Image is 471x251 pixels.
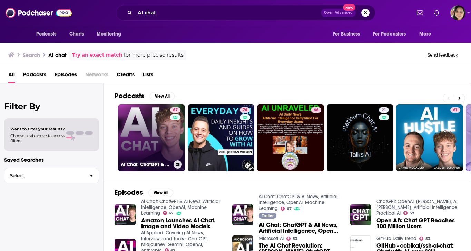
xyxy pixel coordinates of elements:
span: 66 [314,107,318,114]
a: 67 [163,211,174,215]
button: open menu [369,28,416,41]
h3: AI chat [48,52,67,58]
a: Show notifications dropdown [414,7,426,19]
a: Open AI's Chat GPT Reaches 100 Million Users [376,218,460,229]
span: For Podcasters [373,29,406,39]
a: PodcastsView All [115,92,175,100]
button: open menu [92,28,130,41]
span: for more precise results [124,51,184,59]
a: AI Chat: ChatGPT & AI News, Artificial Intelligence, OpenAI, Machine Learning [141,199,220,216]
span: Open Advanced [324,11,353,14]
a: 53 [419,237,430,241]
div: Search podcasts, credits, & more... [116,5,375,21]
span: New [343,4,355,11]
span: 57 [410,212,414,215]
a: 53 [286,237,297,241]
span: Trailer [262,214,274,218]
a: 21 [327,104,394,171]
span: 67 [287,207,292,210]
a: 67AI Chat: ChatGPT & AI News, Artificial Intelligence, OpenAI, Machine Learning [118,104,185,171]
a: 21 [379,107,389,113]
a: AI Chat: ChatGPT & AI News, Artificial Intelligence, OpenAI, Machine Learning (Trailer) [259,222,342,234]
a: EpisodesView All [115,188,173,197]
a: AI Chat: ChatGPT & AI News, Artificial Intelligence, OpenAI, Machine Learning [259,194,337,211]
button: Select [4,168,99,183]
button: Open AdvancedNew [321,9,356,17]
a: Amazon Launches AI Chat, Image and Video Models [141,218,224,229]
a: Show notifications dropdown [431,7,442,19]
a: 74 [240,107,250,113]
img: User Profile [450,5,465,20]
a: 67 [170,107,180,113]
img: Open AI's Chat GPT Reaches 100 Million Users [350,204,371,225]
a: 57 [403,211,414,215]
span: 53 [293,237,297,240]
h3: AI Chat: ChatGPT & AI News, Artificial Intelligence, OpenAI, Machine Learning [121,162,171,168]
span: Select [4,173,84,178]
a: 67 [281,207,292,211]
span: Charts [69,29,84,39]
span: For Business [333,29,360,39]
span: Monitoring [97,29,121,39]
span: Podcasts [36,29,57,39]
button: View All [148,189,173,197]
span: 67 [169,212,174,215]
h2: Filter By [4,101,99,111]
a: Podcasts [23,69,46,83]
span: 74 [243,107,247,114]
span: Logged in as shelbyjanner [450,5,465,20]
a: Lists [143,69,153,83]
a: Charts [65,28,88,41]
input: Search podcasts, credits, & more... [135,7,321,18]
button: Send feedback [425,52,460,58]
button: open menu [328,28,369,41]
a: 66 [257,104,324,171]
span: 67 [173,107,178,114]
a: Credits [117,69,135,83]
a: Episodes [55,69,77,83]
a: GitHub Daily Trend [376,235,416,241]
button: View All [150,92,175,100]
span: 61 [453,107,458,114]
a: 74 [188,104,255,171]
a: ChatGPT: OpenAI, Sam Altman, AI, Joe Rogan, Artificial Intelligence, Practical AI [376,199,458,216]
a: Microsoft AI [259,235,284,241]
span: More [419,29,431,39]
a: Try an exact match [72,51,122,59]
button: Show profile menu [450,5,465,20]
span: Networks [85,69,108,83]
span: 53 [425,237,430,240]
span: Want to filter your results? [10,127,65,131]
h3: Search [23,52,40,58]
img: Podchaser - Follow, Share and Rate Podcasts [6,6,72,19]
img: AI Chat: ChatGPT & AI News, Artificial Intelligence, OpenAI, Machine Learning (Trailer) [232,204,253,225]
button: open menu [414,28,440,41]
h2: Podcasts [115,92,144,100]
button: open menu [31,28,66,41]
span: 21 [382,107,386,114]
img: Amazon Launches AI Chat, Image and Video Models [115,204,136,225]
a: All [8,69,15,83]
a: 66 [311,107,321,113]
a: 61 [396,104,463,171]
span: Choose a tab above to access filters. [10,133,65,143]
a: 61 [450,107,460,113]
p: Saved Searches [4,157,99,163]
h2: Episodes [115,188,143,197]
